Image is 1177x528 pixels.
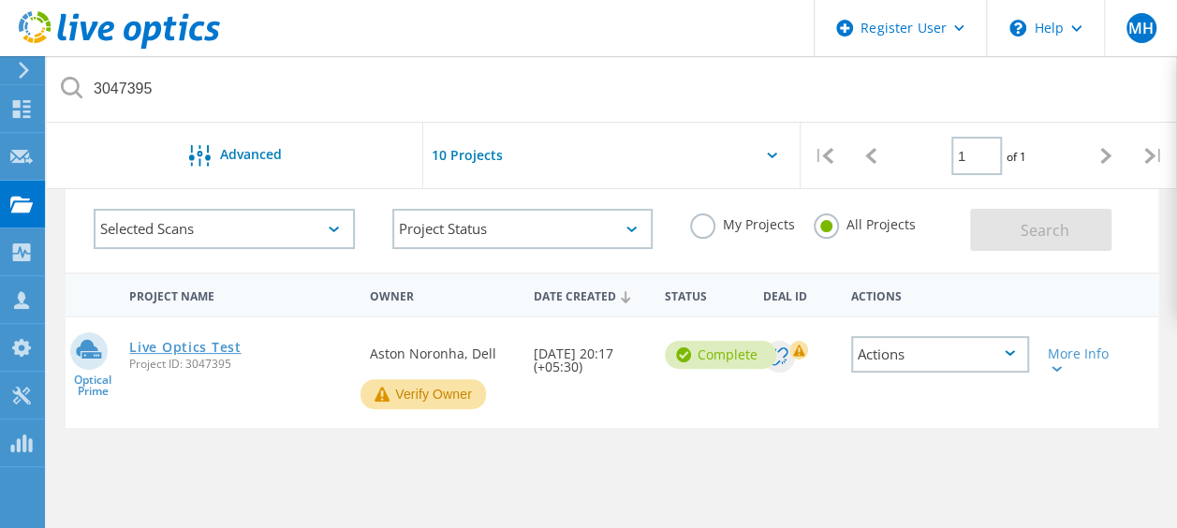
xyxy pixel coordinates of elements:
div: Owner [360,277,524,312]
span: Optical Prime [66,374,120,397]
div: Date Created [524,277,655,313]
div: Actions [851,336,1029,373]
span: Project ID: 3047395 [129,359,351,370]
svg: \n [1009,20,1026,37]
div: Selected Scans [94,209,355,249]
span: Advanced [220,148,282,161]
div: Project Status [392,209,654,249]
a: Live Optics Test [129,341,241,354]
label: All Projects [814,213,916,231]
label: My Projects [690,213,795,231]
div: | [801,123,847,189]
div: Deal Id [754,277,841,312]
span: Search [1020,220,1068,241]
div: Aston Noronha, Dell [360,317,524,379]
div: More Info [1048,347,1116,374]
div: [DATE] 20:17 (+05:30) [524,317,655,392]
a: Live Optics Dashboard [19,39,220,52]
div: Status [655,277,754,312]
button: Verify Owner [360,379,486,409]
div: Actions [842,277,1038,312]
button: Search [970,209,1111,251]
span: MH [1128,21,1154,36]
div: | [1130,123,1177,189]
span: of 1 [1007,149,1026,165]
div: Complete [665,341,776,369]
div: Project Name [120,277,360,312]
